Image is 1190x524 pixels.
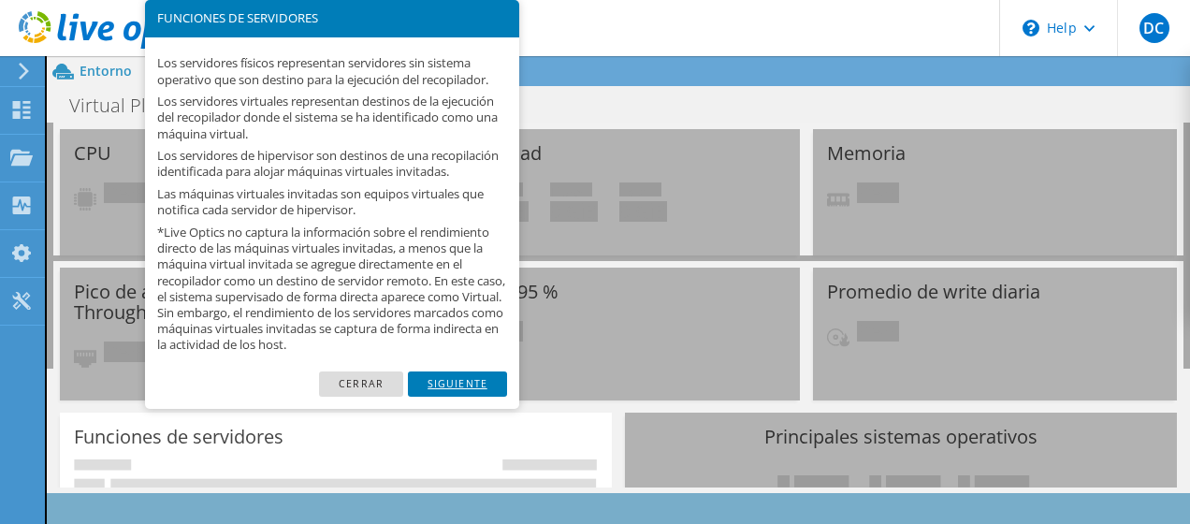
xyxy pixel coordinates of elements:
[104,182,146,208] span: Pendiente
[1139,13,1169,43] span: DC
[157,148,507,180] p: Los servidores de hipervisor son destinos de una recopilación identificada para alojar máquinas v...
[157,225,507,353] p: *Live Optics no captura la información sobre el rendimiento directo de las máquinas virtuales inv...
[157,55,507,87] p: Los servidores físicos representan servidores sin sistema operativo que son destino para la ejecu...
[408,371,507,396] a: Siguiente
[550,201,598,222] h4: 0 GiB
[857,182,899,208] span: Pendiente
[1023,20,1039,36] svg: \n
[619,201,667,222] h4: 0 GiB
[104,342,146,367] span: Pendiente
[61,95,233,116] h1: Virtual Platform
[157,94,507,141] p: Los servidores virtuales representan destinos de la ejecución del recopilador donde el sistema se...
[550,182,592,201] span: Libre
[619,182,661,201] span: Total
[80,62,132,80] span: Entorno
[157,12,507,24] h3: FUNCIONES DE SERVIDORES
[157,186,507,218] p: Las máquinas virtuales invitadas son equipos virtuales que notifica cada servidor de hipervisor.
[857,321,899,346] span: Pendiente
[319,371,403,396] a: Cerrar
